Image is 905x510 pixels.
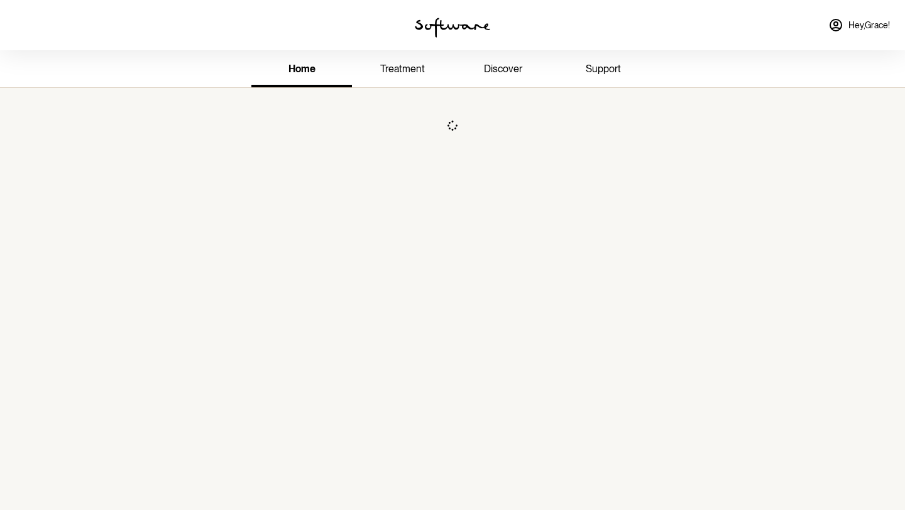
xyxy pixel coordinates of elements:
a: support [553,53,654,87]
a: discover [452,53,553,87]
span: support [586,63,621,75]
span: Hey, Grace ! [848,20,890,31]
span: discover [484,63,522,75]
span: treatment [380,63,425,75]
span: home [288,63,315,75]
a: treatment [352,53,452,87]
a: home [251,53,352,87]
a: Hey,Grace! [821,10,897,40]
img: software logo [415,18,490,38]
